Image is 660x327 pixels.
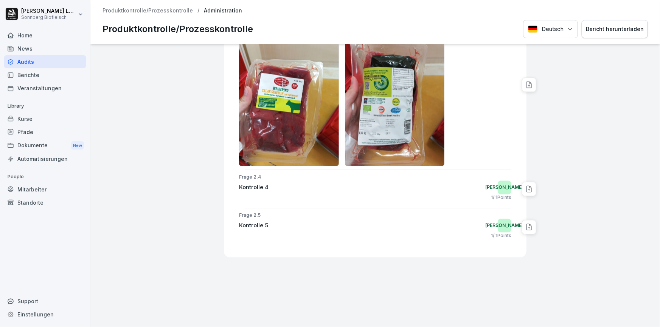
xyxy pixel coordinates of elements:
a: Veranstaltungen [4,82,86,95]
p: 1 / 1 Points [491,233,511,239]
a: Standorte [4,196,86,209]
img: tal73yhqg3v9gxiey92k7etp.png [345,34,445,166]
p: Kontrolle 5 [239,222,268,230]
button: Bericht herunterladen [582,20,648,39]
img: Deutsch [528,25,538,33]
a: Home [4,29,86,42]
button: Language [523,20,578,39]
p: People [4,171,86,183]
p: Kontrolle 4 [239,184,269,192]
p: Administration [204,8,242,14]
a: Berichte [4,68,86,82]
div: Support [4,295,86,308]
p: [PERSON_NAME] Lumetsberger [21,8,76,14]
div: [PERSON_NAME] [498,219,511,233]
p: 1 / 1 Points [491,194,511,201]
a: Kurse [4,112,86,125]
a: Einstellungen [4,308,86,321]
a: News [4,42,86,55]
img: h23x5918o3rtlls8nv3u7d4v.png [239,34,339,166]
p: Deutsch [542,25,564,34]
div: Bericht herunterladen [586,25,644,33]
a: DokumenteNew [4,139,86,153]
p: / [197,8,199,14]
div: [PERSON_NAME] [498,181,511,194]
a: Automatisierungen [4,152,86,165]
p: Library [4,100,86,112]
p: Frage 2.5 [239,212,511,219]
a: Mitarbeiter [4,183,86,196]
div: Dokumente [4,139,86,153]
a: Produktkontrolle/Prozesskontrolle [102,8,193,14]
p: Frage 2.4 [239,174,511,181]
p: Produktkontrolle/Prozesskontrolle [102,22,253,36]
a: Audits [4,55,86,68]
div: New [71,141,84,150]
p: Sonnberg Biofleisch [21,15,76,20]
a: Pfade [4,125,86,139]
